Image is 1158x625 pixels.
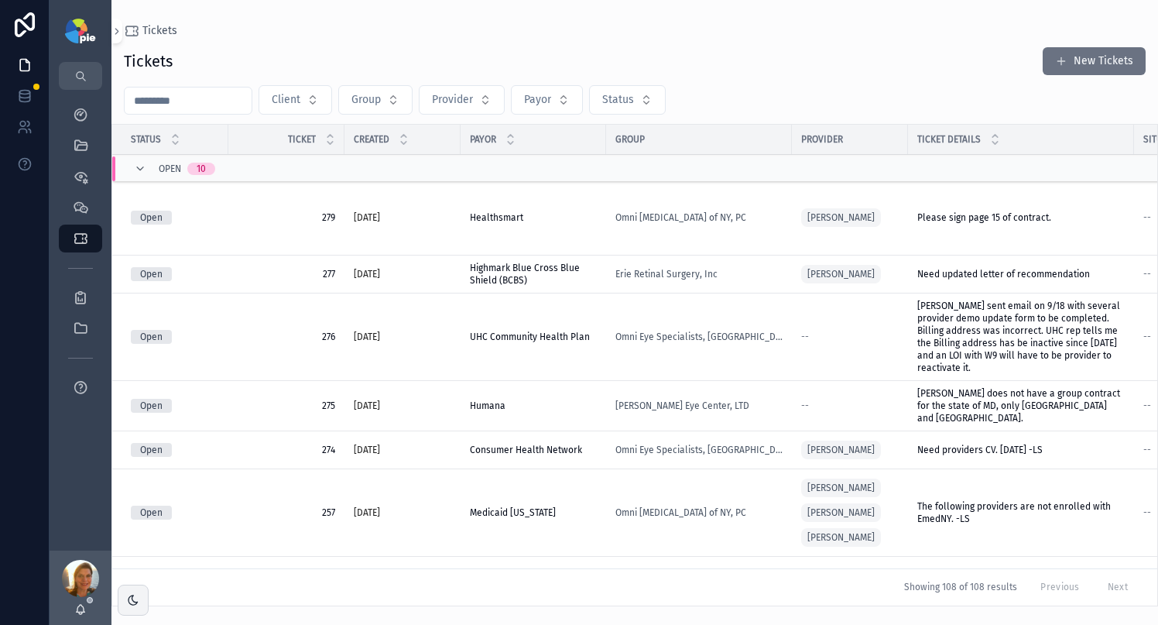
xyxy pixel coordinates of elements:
[801,205,899,230] a: [PERSON_NAME]
[50,90,111,421] div: scrollable content
[801,479,881,497] a: [PERSON_NAME]
[197,163,206,175] div: 10
[1143,400,1151,412] span: --
[615,400,783,412] a: [PERSON_NAME] Eye Center, LTD
[917,500,1125,525] a: The following providers are not enrolled with EmedNY. -LS
[338,85,413,115] button: Select Button
[615,444,783,456] a: Omni Eye Specialists, [GEOGRAPHIC_DATA]
[615,331,783,343] a: Omni Eye Specialists, [GEOGRAPHIC_DATA]
[807,444,875,456] span: [PERSON_NAME]
[354,211,451,224] a: [DATE]
[140,506,163,520] div: Open
[259,85,332,115] button: Select Button
[470,507,597,519] a: Medicaid [US_STATE]
[419,85,505,115] button: Select Button
[917,300,1125,374] span: [PERSON_NAME] sent email on 9/18 with several provider demo update form to be completed. Billing ...
[807,507,875,519] span: [PERSON_NAME]
[131,443,219,457] a: Open
[801,528,881,547] a: [PERSON_NAME]
[124,23,177,39] a: Tickets
[1043,47,1146,75] button: New Tickets
[238,331,335,343] a: 276
[807,482,875,494] span: [PERSON_NAME]
[615,400,749,412] span: [PERSON_NAME] Eye Center, LTD
[470,331,590,343] span: UHC Community Health Plan
[354,507,380,519] p: [DATE]
[801,331,899,343] a: --
[131,399,219,413] a: Open
[351,92,381,108] span: Group
[470,400,597,412] a: Humana
[272,92,300,108] span: Client
[432,92,473,108] span: Provider
[238,507,335,519] a: 257
[615,507,783,519] a: Omni [MEDICAL_DATA] of NY, PC
[615,211,746,224] a: Omni [MEDICAL_DATA] of NY, PC
[589,85,666,115] button: Select Button
[470,133,496,146] span: Payor
[470,444,582,456] span: Consumer Health Network
[801,331,809,343] span: --
[1143,331,1151,343] span: --
[807,211,875,224] span: [PERSON_NAME]
[801,503,881,522] a: [PERSON_NAME]
[354,133,389,146] span: Created
[615,268,783,280] a: Erie Retinal Surgery, Inc
[807,531,875,544] span: [PERSON_NAME]
[801,208,881,227] a: [PERSON_NAME]
[354,331,380,343] p: [DATE]
[917,444,1043,456] span: Need providers CV. [DATE] -LS
[917,387,1125,424] a: [PERSON_NAME] does not have a group contract for the state of MD, only [GEOGRAPHIC_DATA] and [GEO...
[131,133,161,146] span: Status
[1143,211,1151,224] span: --
[354,444,380,456] p: [DATE]
[354,268,451,280] a: [DATE]
[801,400,809,412] span: --
[524,92,551,108] span: Payor
[917,268,1125,280] a: Need updated letter of recommendation
[801,265,881,283] a: [PERSON_NAME]
[801,476,899,550] a: [PERSON_NAME][PERSON_NAME][PERSON_NAME]
[354,444,451,456] a: [DATE]
[131,267,219,281] a: Open
[124,50,173,72] h1: Tickets
[238,211,335,224] a: 279
[615,507,746,519] a: Omni [MEDICAL_DATA] of NY, PC
[470,331,597,343] a: UHC Community Health Plan
[238,268,335,280] a: 277
[1143,268,1151,280] span: --
[807,268,875,280] span: [PERSON_NAME]
[354,211,380,224] p: [DATE]
[917,211,1051,224] span: Please sign page 15 of contract.
[904,582,1017,594] span: Showing 108 of 108 results
[602,92,634,108] span: Status
[917,211,1125,224] a: Please sign page 15 of contract.
[470,444,597,456] a: Consumer Health Network
[354,268,380,280] p: [DATE]
[354,400,451,412] a: [DATE]
[917,444,1125,456] a: Need providers CV. [DATE] -LS
[238,444,335,456] span: 274
[140,267,163,281] div: Open
[615,268,718,280] a: Erie Retinal Surgery, Inc
[470,262,597,287] span: Highmark Blue Cross Blue Shield (BCBS)
[801,400,899,412] a: --
[65,19,95,43] img: App logo
[140,330,163,344] div: Open
[354,400,380,412] p: [DATE]
[470,507,556,519] span: Medicaid [US_STATE]
[917,268,1090,280] span: Need updated letter of recommendation
[131,330,219,344] a: Open
[140,443,163,457] div: Open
